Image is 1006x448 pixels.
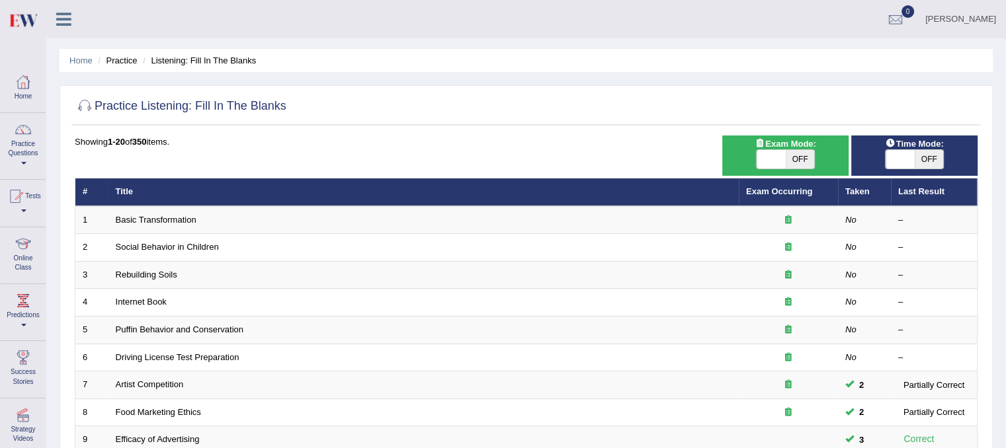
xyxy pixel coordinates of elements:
div: Show exams occurring in exams [722,135,849,176]
div: – [898,214,970,227]
div: Exam occurring question [746,241,831,254]
a: Puffin Behavior and Conservation [116,324,243,334]
div: Showing of items. [75,135,978,148]
a: Basic Transformation [116,215,196,225]
div: Correct [898,431,940,447]
span: You can still take this question [854,378,869,392]
b: 350 [132,137,147,147]
div: – [898,269,970,281]
div: – [898,352,970,364]
td: 5 [75,317,108,344]
a: Tests [1,180,46,223]
td: 1 [75,206,108,234]
td: 4 [75,289,108,317]
td: 7 [75,371,108,399]
span: You can still take this question [854,405,869,419]
div: Partially Correct [898,378,970,392]
div: – [898,241,970,254]
em: No [845,215,857,225]
span: OFF [915,150,944,168]
a: Artist Competition [116,379,184,389]
b: 1-20 [108,137,125,147]
span: 0 [901,5,915,18]
th: # [75,178,108,206]
a: Online Class [1,227,46,280]
h2: Practice Listening: Fill In The Blanks [75,96,286,116]
em: No [845,270,857,280]
div: Partially Correct [898,405,970,419]
span: OFF [786,150,815,168]
div: Exam occurring question [746,214,831,227]
a: Efficacy of Advertising [116,434,200,444]
div: Exam occurring question [746,296,831,309]
div: Exam occurring question [746,269,831,281]
em: No [845,297,857,307]
div: Exam occurring question [746,379,831,391]
span: Time Mode: [880,137,949,151]
td: 2 [75,234,108,262]
div: Exam occurring question [746,352,831,364]
div: Exam occurring question [746,406,831,419]
em: No [845,324,857,334]
a: Rebuilding Soils [116,270,177,280]
a: Success Stories [1,341,46,393]
em: No [845,352,857,362]
div: Exam occurring question [746,324,831,336]
span: Exam Mode: [749,137,821,151]
td: 8 [75,398,108,426]
a: Exam Occurring [746,186,812,196]
a: Predictions [1,284,46,336]
span: You can still take this question [854,433,869,447]
a: Driving License Test Preparation [116,352,239,362]
a: Home [69,56,93,65]
a: Food Marketing Ethics [116,407,201,417]
li: Practice [95,54,137,67]
a: Home [1,65,46,108]
div: – [898,296,970,309]
a: Social Behavior in Children [116,242,219,252]
em: No [845,242,857,252]
th: Title [108,178,739,206]
th: Last Result [891,178,978,206]
td: 3 [75,261,108,289]
a: Internet Book [116,297,167,307]
a: Practice Questions [1,113,46,175]
td: 6 [75,344,108,371]
th: Taken [838,178,891,206]
div: – [898,324,970,336]
li: Listening: Fill In The Blanks [140,54,256,67]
